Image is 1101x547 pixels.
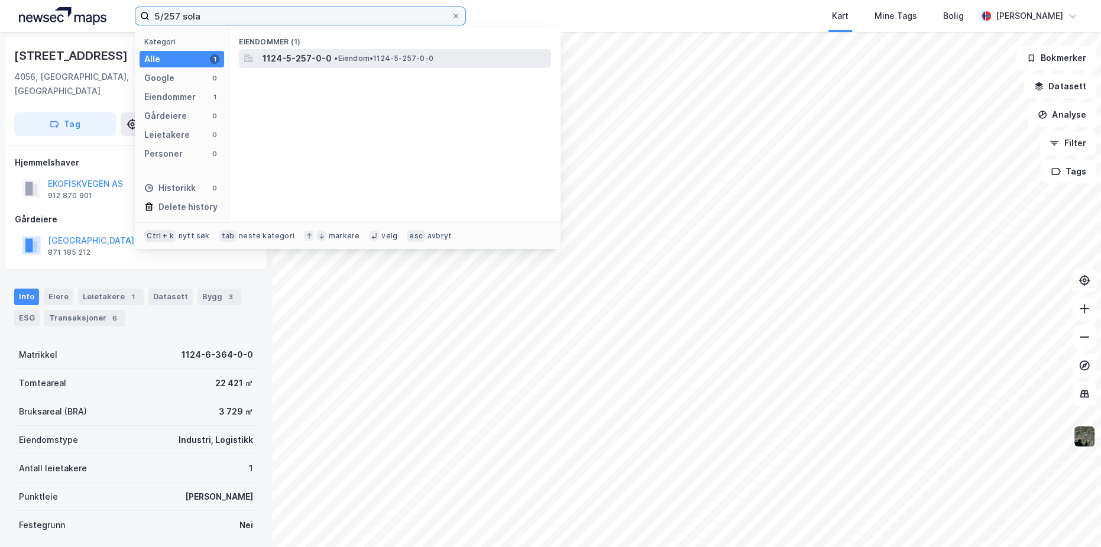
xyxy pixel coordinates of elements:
div: avbryt [428,231,452,241]
div: Nei [239,518,253,532]
div: Festegrunn [19,518,65,532]
div: esc [407,230,425,242]
div: Alle [144,52,160,66]
div: 1 [249,461,253,475]
div: nytt søk [179,231,210,241]
div: 6 [109,312,121,324]
button: Bokmerker [1016,46,1096,70]
div: Eiendomstype [19,433,78,447]
div: 0 [210,111,219,121]
div: Antall leietakere [19,461,87,475]
div: neste kategori [239,231,294,241]
button: Tags [1041,160,1096,183]
div: 1 [210,92,219,102]
div: 0 [210,149,219,158]
div: Gårdeiere [144,109,187,123]
div: Bygg [197,289,241,305]
div: Bolig [943,9,964,23]
div: Hjemmelshaver [15,156,257,170]
div: [PERSON_NAME] [185,490,253,504]
img: logo.a4113a55bc3d86da70a041830d287a7e.svg [19,7,106,25]
div: Transaksjoner [44,310,125,326]
span: Eiendom • 1124-5-257-0-0 [334,54,433,63]
div: Punktleie [19,490,58,504]
div: Industri, Logistikk [179,433,253,447]
div: tab [219,230,237,242]
div: Gårdeiere [15,212,257,226]
div: Google [144,71,174,85]
div: Personer [144,147,183,161]
div: Mine Tags [875,9,917,23]
img: 9k= [1073,425,1096,448]
button: Datasett [1024,75,1096,98]
span: 1124-5-257-0-0 [263,51,332,66]
div: 4056, [GEOGRAPHIC_DATA], [GEOGRAPHIC_DATA] [14,70,211,98]
div: Eiere [44,289,73,305]
div: [PERSON_NAME] [996,9,1063,23]
div: 0 [210,130,219,140]
div: 3 729 ㎡ [219,404,253,419]
div: 871 185 212 [48,248,90,257]
button: Analyse [1028,103,1096,127]
div: 3 [225,291,237,303]
div: ESG [14,310,40,326]
div: 22 421 ㎡ [215,376,253,390]
button: Tag [14,112,116,136]
iframe: Chat Widget [1042,490,1101,547]
div: Ctrl + k [144,230,176,242]
div: 1 [210,54,219,64]
div: Eiendommer [144,90,196,104]
div: Leietakere [78,289,144,305]
div: Kart [832,9,849,23]
div: Historikk [144,181,196,195]
div: Eiendommer (1) [229,28,561,49]
div: 1 [127,291,139,303]
button: Filter [1040,131,1096,155]
div: Info [14,289,39,305]
div: 1124-6-364-0-0 [182,348,253,362]
div: markere [329,231,360,241]
div: Matrikkel [19,348,57,362]
div: Tomteareal [19,376,66,390]
div: Kategori [144,37,224,46]
span: • [334,54,338,63]
input: Søk på adresse, matrikkel, gårdeiere, leietakere eller personer [150,7,451,25]
div: velg [381,231,397,241]
div: 912 870 901 [48,191,92,200]
div: Delete history [158,200,218,214]
div: Datasett [148,289,193,305]
div: [STREET_ADDRESS] [14,46,130,65]
div: 0 [210,73,219,83]
div: 0 [210,183,219,193]
div: Leietakere [144,128,190,142]
div: Bruksareal (BRA) [19,404,87,419]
